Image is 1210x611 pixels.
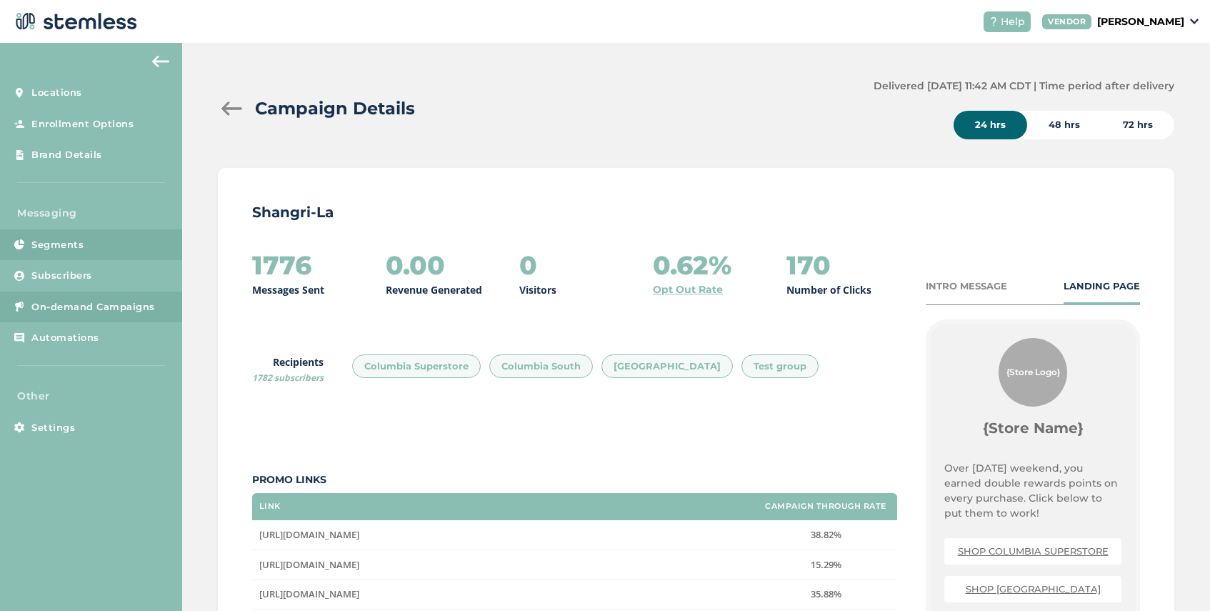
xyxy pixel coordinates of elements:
span: {Store Logo} [1006,366,1060,379]
div: 72 hrs [1101,111,1174,139]
span: [URL][DOMAIN_NAME] [259,558,359,571]
div: 24 hrs [954,111,1027,139]
a: Opt Out Rate [653,282,723,297]
span: On-demand Campaigns [31,300,155,314]
div: LANDING PAGE [1064,279,1140,294]
span: Subscribers [31,269,92,283]
label: Delivered [DATE] 11:42 AM CDT | Time period after delivery [874,79,1174,94]
span: 38.82% [811,528,841,541]
a: SHOP COLUMBIA SUPERSTORE [958,545,1109,557]
label: Promo Links [252,472,897,487]
div: Test group [741,354,819,379]
img: icon-arrow-back-accent-c549486e.svg [152,56,169,67]
label: {Store Name} [983,418,1084,438]
label: Recipients [252,354,324,384]
img: icon_down-arrow-small-66adaf34.svg [1190,19,1199,24]
iframe: Chat Widget [1139,542,1210,611]
p: Number of Clicks [786,282,871,297]
a: SHOP [GEOGRAPHIC_DATA] [966,583,1101,595]
span: Segments [31,238,84,252]
div: VENDOR [1042,14,1091,29]
p: Revenue Generated [386,282,482,297]
label: 38.82% [761,529,890,541]
label: https://shangriladispensaries.com/stores/shangri-la-jefferson-city [259,588,747,600]
h2: 0 [519,251,537,279]
h2: Campaign Details [255,96,415,121]
label: https://shangriladispensaries.com/columbia-south-shop/ [259,559,747,571]
span: Automations [31,331,99,345]
label: https://shangriladispensaries.com/stores/shangri-la-columbia [259,529,747,541]
p: Visitors [519,282,556,297]
img: icon-help-white-03924b79.svg [989,17,998,26]
span: 15.29% [811,558,841,571]
h2: 170 [786,251,831,279]
h2: 1776 [252,251,311,279]
span: Over [DATE] weekend, you earned double rewards points on every purchase. Click below to put them ... [944,462,1118,520]
h2: 0.00 [386,251,445,279]
p: [PERSON_NAME] [1097,14,1184,29]
span: [URL][DOMAIN_NAME] [259,528,359,541]
span: Enrollment Options [31,117,134,131]
span: Help [1001,14,1025,29]
label: 15.29% [761,559,890,571]
label: Campaign Through Rate [765,502,886,511]
span: 35.88% [811,587,841,600]
span: Brand Details [31,148,102,162]
label: Link [259,502,281,511]
label: 35.88% [761,588,890,600]
div: Columbia Superstore [352,354,481,379]
p: Messages Sent [252,282,324,297]
div: INTRO MESSAGE [926,279,1007,294]
p: Shangri-La [252,202,1140,222]
div: [GEOGRAPHIC_DATA] [601,354,733,379]
span: Locations [31,86,82,100]
h2: 0.62% [653,251,731,279]
span: 1782 subscribers [252,372,324,384]
div: 48 hrs [1027,111,1101,139]
div: Columbia South [489,354,593,379]
span: Settings [31,421,75,435]
img: logo-dark-0685b13c.svg [11,7,137,36]
span: [URL][DOMAIN_NAME] [259,587,359,600]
